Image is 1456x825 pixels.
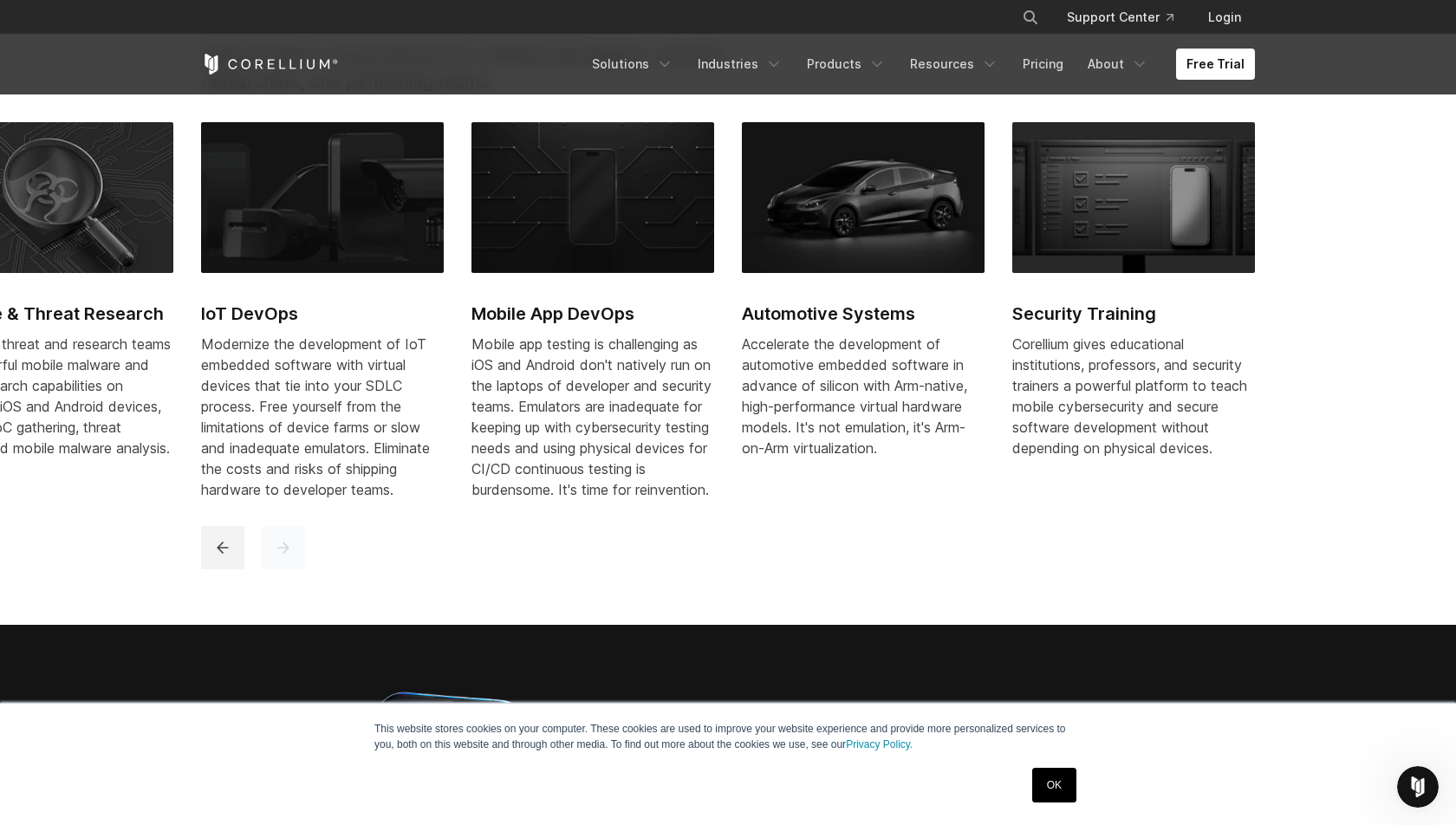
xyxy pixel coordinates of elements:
[1012,49,1074,80] a: Pricing
[1053,2,1187,33] a: Support Center
[742,334,985,458] p: Accelerate the development of automotive embedded software in advance of silicon with Arm-native,...
[471,122,714,521] a: Mobile App DevOps Mobile App DevOps Mobile app testing is challenging as iOS and Android don't na...
[582,49,684,80] a: Solutions
[201,301,444,327] h2: IoT DevOps
[1077,49,1159,80] a: About
[262,526,305,569] button: next
[201,122,444,273] img: IoT DevOps
[471,122,714,273] img: Mobile App DevOps
[201,526,244,569] button: previous
[1032,768,1076,802] a: OK
[582,49,1255,80] div: Navigation Menu
[1012,301,1255,327] h2: Security Training
[900,49,1009,80] a: Resources
[1001,2,1255,33] div: Navigation Menu
[846,738,913,750] a: Privacy Policy.
[1194,2,1255,33] a: Login
[471,334,714,500] div: Mobile app testing is challenging as iOS and Android don't natively run on the laptops of develop...
[1012,122,1255,273] img: Black UI showing checklist interface and iPhone mockup, symbolizing mobile app testing and vulner...
[687,49,793,80] a: Industries
[201,334,444,500] div: Modernize the development of IoT embedded software with virtual devices that tie into your SDLC p...
[374,721,1082,752] p: This website stores cookies on your computer. These cookies are used to improve your website expe...
[471,301,714,327] h2: Mobile App DevOps
[1015,2,1046,33] button: Search
[742,301,985,327] h2: Automotive Systems
[1012,122,1255,493] a: Black UI showing checklist interface and iPhone mockup, symbolizing mobile app testing and vulner...
[1012,334,1255,458] p: Corellium gives educational institutions, professors, and security trainers a powerful platform t...
[201,122,444,521] a: IoT DevOps IoT DevOps Modernize the development of IoT embedded software with virtual devices tha...
[742,122,985,493] a: Automotive Systems Automotive Systems Accelerate the development of automotive embedded software ...
[796,49,896,80] a: Products
[201,54,339,75] a: Corellium Home
[1397,766,1439,808] iframe: Intercom live chat
[742,122,985,273] img: Automotive Systems
[1176,49,1255,80] a: Free Trial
